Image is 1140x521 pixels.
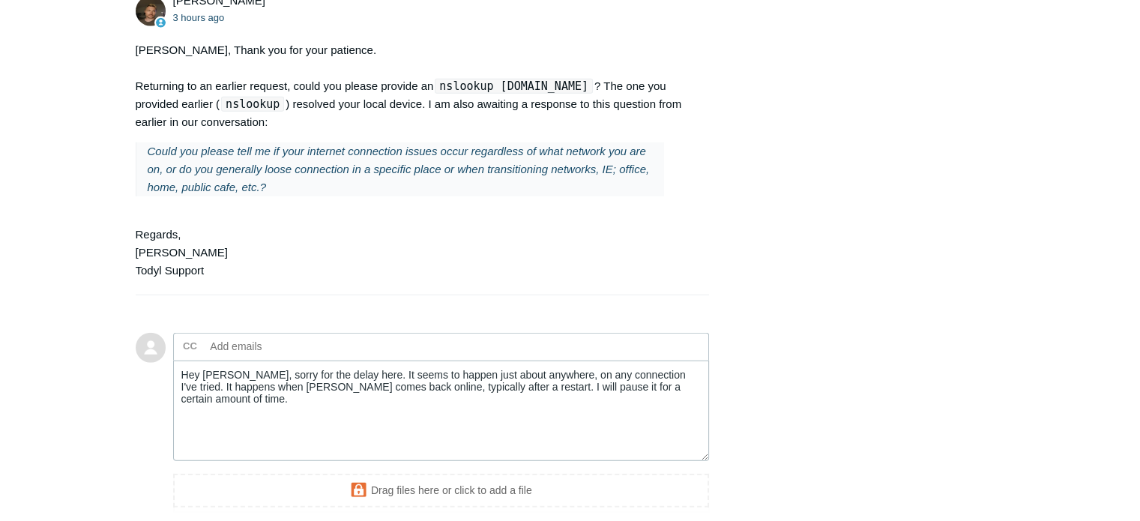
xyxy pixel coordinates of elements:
code: nslookup [221,97,284,112]
input: Add emails [205,335,366,358]
label: CC [183,335,197,358]
time: 08/22/2025, 08:06 [173,12,225,23]
div: [PERSON_NAME], Thank you for your patience. Returning to an earlier request, could you please pro... [136,41,695,280]
textarea: Add your reply [173,361,710,462]
p: Could you please tell me if your internet connection issues occur regardless of what network you ... [148,142,654,196]
code: nslookup [DOMAIN_NAME] [435,79,593,94]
